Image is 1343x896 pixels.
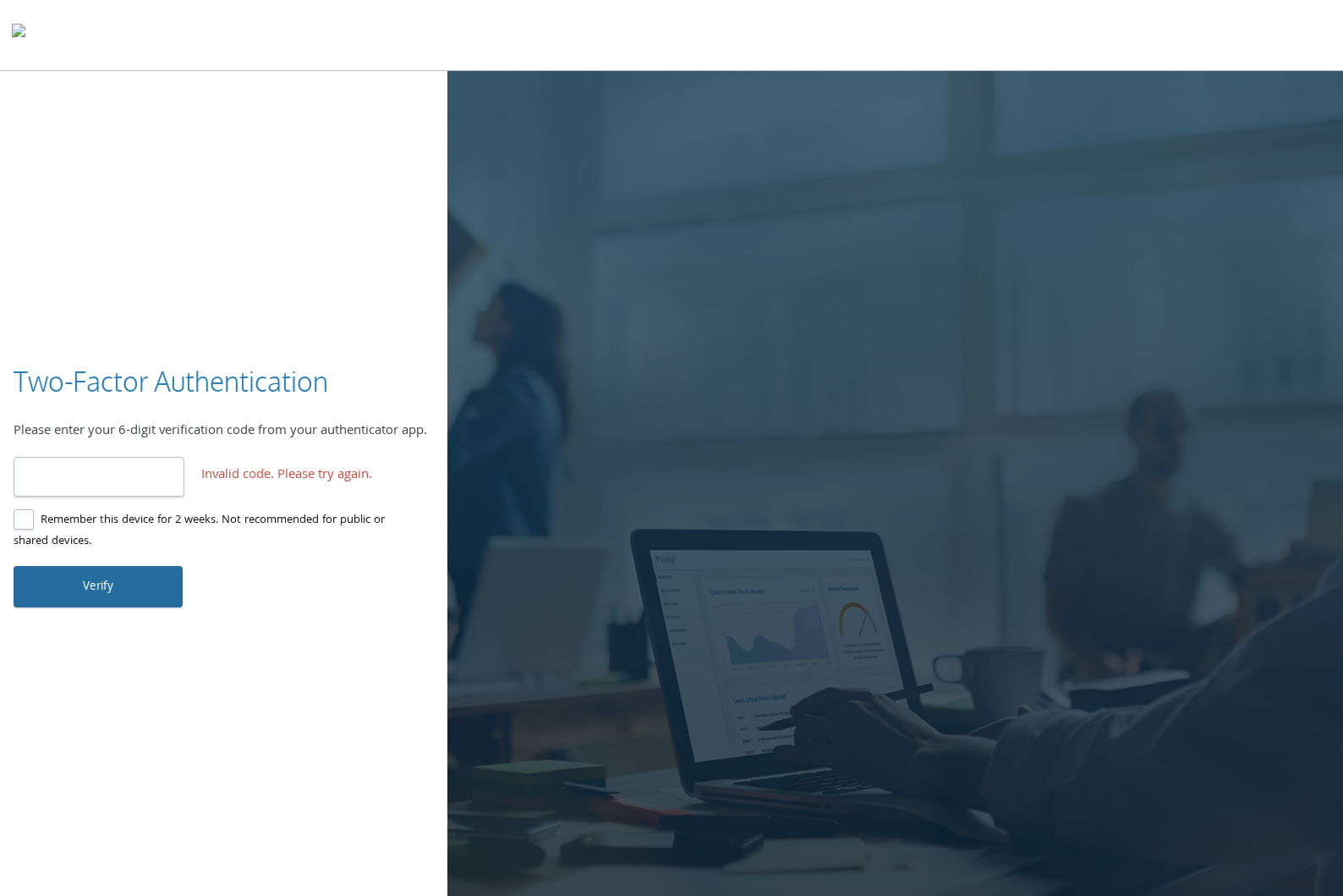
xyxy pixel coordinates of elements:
h3: Two-Factor Authentication [14,363,328,401]
img: todyl-logo-dark.svg [12,18,25,52]
label: Remember this device for 2 weeks. Not recommended for public or shared devices. [14,510,420,552]
span: Invalid code. Please try again. [201,465,372,487]
div: Please enter your 6-digit verification code from your authenticator app. [14,421,434,443]
button: Verify [14,566,183,607]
